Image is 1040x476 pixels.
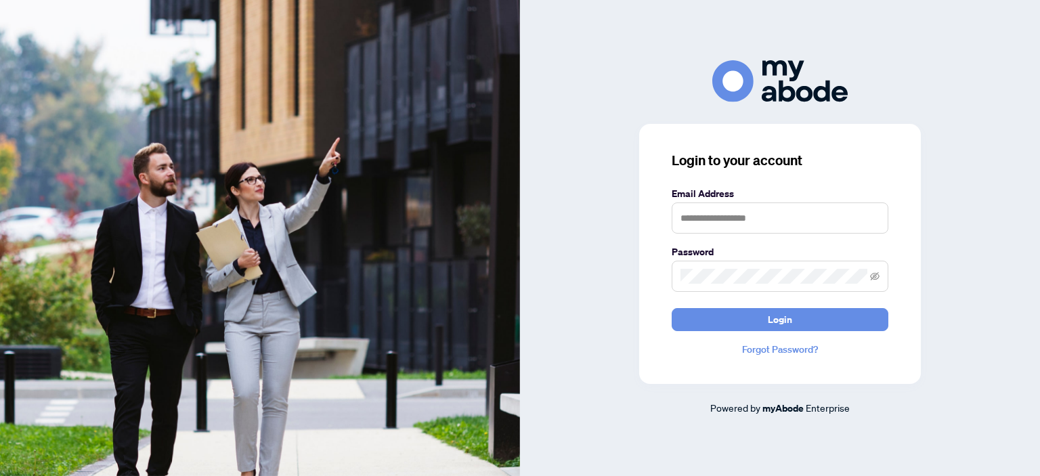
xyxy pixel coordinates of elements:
[672,342,888,357] a: Forgot Password?
[672,186,888,201] label: Email Address
[672,244,888,259] label: Password
[712,60,848,102] img: ma-logo
[768,309,792,330] span: Login
[870,272,880,281] span: eye-invisible
[672,308,888,331] button: Login
[762,401,804,416] a: myAbode
[710,402,760,414] span: Powered by
[672,151,888,170] h3: Login to your account
[806,402,850,414] span: Enterprise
